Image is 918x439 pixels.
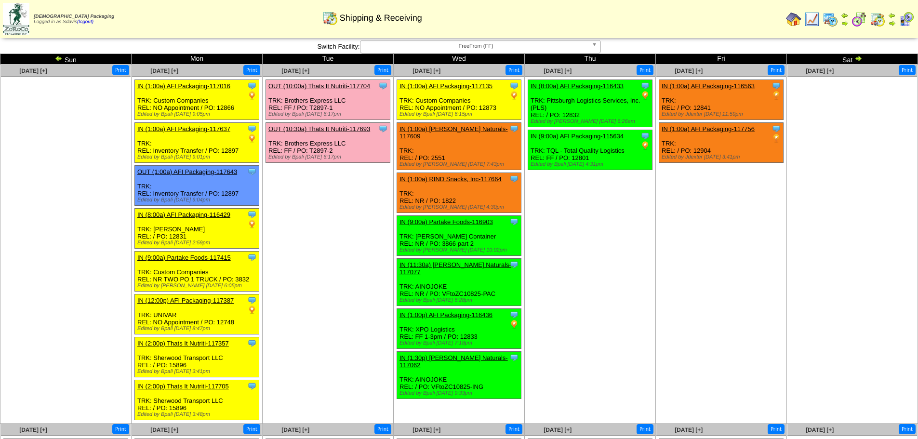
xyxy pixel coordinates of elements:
[506,424,522,434] button: Print
[806,426,834,433] a: [DATE] [+]
[247,305,257,315] img: PO
[531,133,624,140] a: IN (9:00a) AFI Packaging-115634
[364,40,588,52] span: FreeFrom (FF)
[399,204,521,210] div: Edited by [PERSON_NAME] [DATE] 4:30pm
[112,424,129,434] button: Print
[135,166,259,206] div: TRK: REL: Inventory Transfer / PO: 12897
[640,131,650,141] img: Tooltip
[675,426,703,433] a: [DATE] [+]
[544,67,572,74] a: [DATE] [+]
[394,54,525,65] td: Wed
[528,80,652,127] div: TRK: Pittsburgh Logistics Services, Inc. (PLS) REL: / PO: 12832
[899,65,916,75] button: Print
[243,424,260,434] button: Print
[55,54,63,62] img: arrowleft.gif
[525,54,656,65] td: Thu
[823,12,838,27] img: calendarprod.gif
[137,240,259,246] div: Edited by Bpali [DATE] 2:59pm
[399,125,508,140] a: IN (1:00a) [PERSON_NAME] Naturals-117609
[412,67,440,74] a: [DATE] [+]
[3,3,29,35] img: zoroco-logo-small.webp
[397,259,521,306] div: TRK: AINOJOKE REL: NR / PO: VFtoZC10825-PAC
[509,310,519,319] img: Tooltip
[659,123,784,163] div: TRK: REL: / PO: 12904
[19,426,47,433] a: [DATE] [+]
[374,424,391,434] button: Print
[640,141,650,150] img: PO
[268,154,390,160] div: Edited by Bpali [DATE] 6:17pm
[0,54,132,65] td: Sun
[137,168,237,175] a: OUT (1:00a) AFI Packaging-117643
[662,82,755,90] a: IN (1:00a) AFI Packaging-116563
[854,54,862,62] img: arrowright.gif
[786,12,801,27] img: home.gif
[399,297,521,303] div: Edited by Bpali [DATE] 6:28pm
[640,91,650,100] img: PO
[888,12,896,19] img: arrowleft.gif
[135,337,259,377] div: TRK: Sherwood Transport LLC REL: / PO: 15896
[509,81,519,91] img: Tooltip
[506,65,522,75] button: Print
[247,91,257,100] img: PO
[137,197,259,203] div: Edited by Bpali [DATE] 9:04pm
[247,133,257,143] img: PO
[247,219,257,229] img: PO
[870,12,885,27] img: calendarinout.gif
[397,309,521,349] div: TRK: XPO Logistics REL: FF 1-3pm / PO: 12833
[137,125,230,133] a: IN (1:00a) AFI Packaging-117637
[281,67,309,74] a: [DATE] [+]
[34,14,114,25] span: Logged in as Sdavis
[137,111,259,117] div: Edited by Bpali [DATE] 9:05pm
[509,260,519,269] img: Tooltip
[768,65,785,75] button: Print
[247,253,257,262] img: Tooltip
[247,295,257,305] img: Tooltip
[137,254,231,261] a: IN (9:00a) Partake Foods-117415
[637,65,653,75] button: Print
[150,67,178,74] span: [DATE] [+]
[397,123,521,170] div: TRK: REL: / PO: 2551
[509,124,519,133] img: Tooltip
[397,216,521,256] div: TRK: [PERSON_NAME] Container REL: NR / PO: 3866 part 2
[841,19,849,27] img: arrowright.gif
[772,91,781,100] img: PO
[266,80,390,120] div: TRK: Brothers Express LLC REL: FF / PO: T2897-1
[137,369,259,374] div: Edited by Bpali [DATE] 3:41pm
[112,65,129,75] button: Print
[768,424,785,434] button: Print
[19,67,47,74] span: [DATE] [+]
[637,424,653,434] button: Print
[268,82,370,90] a: OUT (10:00a) Thats It Nutriti-117704
[135,209,259,249] div: TRK: [PERSON_NAME] REL: / PO: 12831
[509,91,519,100] img: PO
[135,252,259,292] div: TRK: Custom Companies REL: NR TWO PO 1 TRUCK / PO: 3832
[509,353,519,362] img: Tooltip
[675,67,703,74] a: [DATE] [+]
[804,12,820,27] img: line_graph.gif
[150,426,178,433] a: [DATE] [+]
[509,319,519,329] img: PO
[378,81,388,91] img: Tooltip
[137,326,259,332] div: Edited by Bpali [DATE] 8:47pm
[772,124,781,133] img: Tooltip
[247,81,257,91] img: Tooltip
[263,54,394,65] td: Tue
[340,13,422,23] span: Shipping & Receiving
[322,10,338,26] img: calendarinout.gif
[399,175,502,183] a: IN (1:00a) RIND Snacks, Inc-117664
[888,19,896,27] img: arrowright.gif
[137,211,230,218] a: IN (8:00a) AFI Packaging-116429
[806,67,834,74] a: [DATE] [+]
[247,167,257,176] img: Tooltip
[247,124,257,133] img: Tooltip
[841,12,849,19] img: arrowleft.gif
[135,123,259,163] div: TRK: REL: Inventory Transfer / PO: 12897
[281,426,309,433] a: [DATE] [+]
